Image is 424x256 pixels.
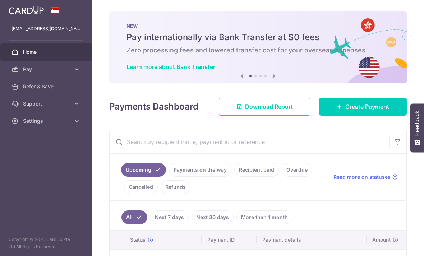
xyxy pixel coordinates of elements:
[126,32,390,43] h5: Pay internationally via Bank Transfer at $0 fees
[126,46,390,55] h6: Zero processing fees and lowered transfer cost for your overseas expenses
[161,180,190,194] a: Refunds
[124,180,158,194] a: Cancelled
[333,173,398,181] a: Read more on statuses
[192,210,234,224] a: Next 30 days
[236,210,292,224] a: More than 1 month
[11,25,80,32] p: [EMAIL_ADDRESS][DOMAIN_NAME]
[23,48,70,56] span: Home
[410,103,424,152] button: Feedback - Show survey
[126,23,390,29] p: NEW
[23,117,70,125] span: Settings
[23,66,70,73] span: Pay
[169,163,231,177] a: Payments on the way
[234,163,279,177] a: Recipient paid
[257,231,367,249] th: Payment details
[121,163,166,177] a: Upcoming
[372,236,391,243] span: Amount
[245,102,293,111] span: Download Report
[23,83,70,90] span: Refer & Save
[282,163,312,177] a: Overdue
[319,98,407,116] a: Create Payment
[345,102,389,111] span: Create Payment
[414,111,420,136] span: Feedback
[130,236,146,243] span: Status
[110,130,389,153] input: Search by recipient name, payment id or reference
[121,210,147,224] a: All
[202,231,257,249] th: Payment ID
[109,100,198,113] h4: Payments Dashboard
[9,6,44,14] img: CardUp
[23,100,70,107] span: Support
[333,173,391,181] span: Read more on statuses
[219,98,310,116] a: Download Report
[126,63,215,70] a: Learn more about Bank Transfer
[150,210,189,224] a: Next 7 days
[109,11,407,83] img: Bank transfer banner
